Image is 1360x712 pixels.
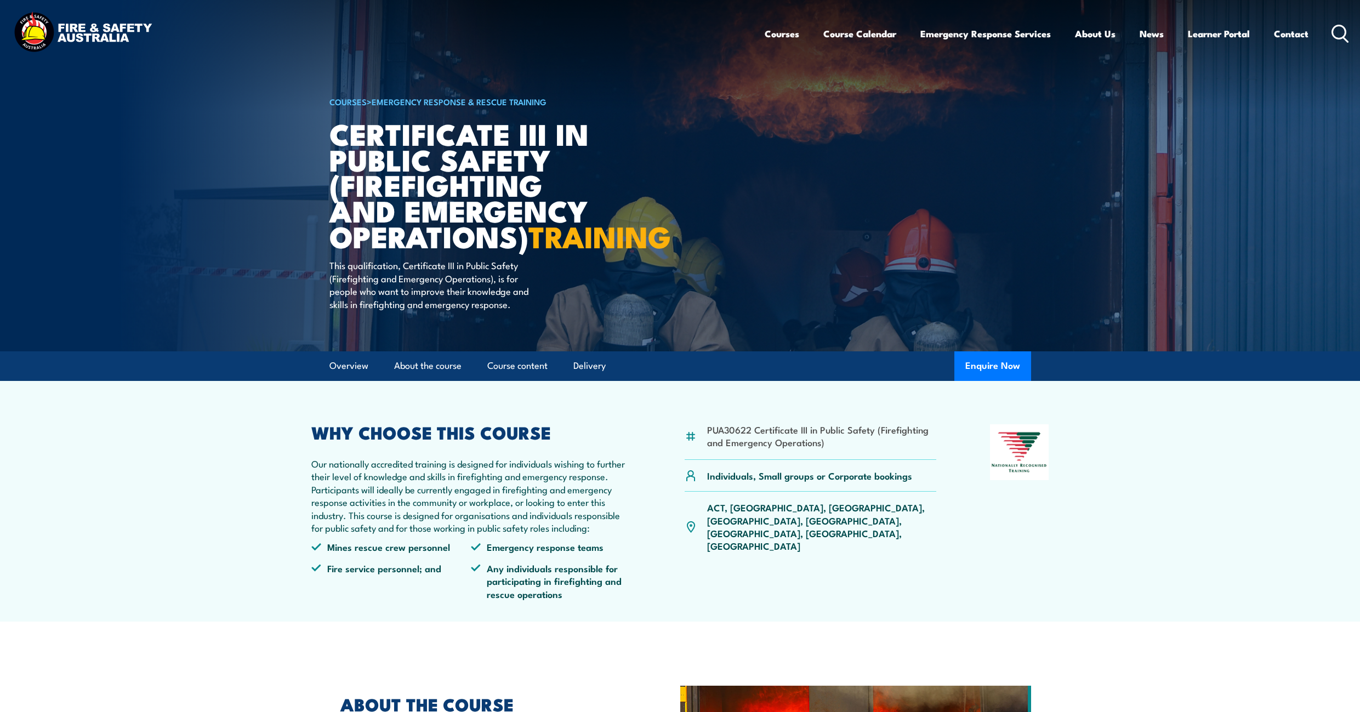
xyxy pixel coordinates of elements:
a: Course Calendar [823,19,896,48]
a: News [1140,19,1164,48]
li: PUA30622 Certificate III in Public Safety (Firefighting and Emergency Operations) [707,423,937,449]
a: About Us [1075,19,1116,48]
li: Mines rescue crew personnel [311,540,471,553]
a: Course content [487,351,548,380]
li: Any individuals responsible for participating in firefighting and rescue operations [471,562,631,600]
p: Our nationally accredited training is designed for individuals wishing to further their level of ... [311,457,631,534]
h1: Certificate III in Public Safety (Firefighting and Emergency Operations) [329,121,600,249]
a: About the course [394,351,462,380]
li: Emergency response teams [471,540,631,553]
a: Emergency Response & Rescue Training [372,95,547,107]
li: Fire service personnel; and [311,562,471,600]
h6: > [329,95,600,108]
button: Enquire Now [954,351,1031,381]
p: Individuals, Small groups or Corporate bookings [707,469,912,482]
strong: TRAINING [528,213,671,258]
h2: ABOUT THE COURSE [340,696,630,711]
a: Contact [1274,19,1308,48]
a: Overview [329,351,368,380]
a: Courses [765,19,799,48]
h2: WHY CHOOSE THIS COURSE [311,424,631,440]
p: ACT, [GEOGRAPHIC_DATA], [GEOGRAPHIC_DATA], [GEOGRAPHIC_DATA], [GEOGRAPHIC_DATA], [GEOGRAPHIC_DATA... [707,501,937,552]
p: This qualification, Certificate III in Public Safety (Firefighting and Emergency Operations), is ... [329,259,530,310]
a: Learner Portal [1188,19,1250,48]
a: Delivery [573,351,606,380]
a: Emergency Response Services [920,19,1051,48]
img: Nationally Recognised Training logo. [990,424,1049,480]
a: COURSES [329,95,367,107]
